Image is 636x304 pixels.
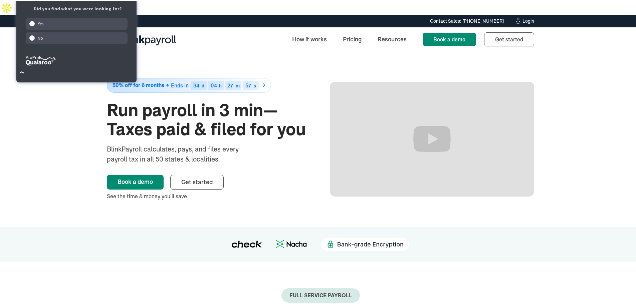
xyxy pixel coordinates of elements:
span: Get started [181,177,213,185]
div: Yes [26,17,128,28]
a: Login [514,16,534,23]
span: 27 [227,81,233,87]
span: 04 [211,81,217,87]
a: How it works [287,31,332,45]
span: 34 [193,81,199,87]
span: 57 [245,81,251,87]
h1: Run payroll in 3 min—Taxes paid & filed for you [107,99,311,137]
div: See the time & money you’ll save [107,191,311,199]
span: 50% off for 6 months [113,81,164,87]
div: Login [522,17,534,22]
a: Book a demo [107,174,164,188]
button: Close Survey [16,66,27,77]
div: No [26,31,128,43]
a: home [107,29,176,47]
span: Get started [495,35,523,41]
a: 50% off for 6 monthsEnds in34d04h27m57s [107,77,311,91]
a: Resources [372,31,412,45]
div: m [236,82,240,87]
div: Did you find what you were looking for? [24,4,131,11]
a: Get started [484,31,534,45]
iframe: Run Payroll in 3 min with BlinkPayroll [330,80,534,195]
div: Full-Service payroll [289,291,352,297]
div: s [254,82,256,87]
div: d [202,82,204,87]
a: Book a demo [423,31,476,45]
tspan: ProProfs [26,53,42,59]
span: Ends in [171,81,189,87]
span: Book a demo [433,35,465,41]
a: ProProfs [26,61,56,66]
div: h [219,82,222,87]
div: BlinkPayroll calculates, pays, and files every payroll tax in all 50 states & localities. [107,143,256,163]
div: Contact Sales: [PHONE_NUMBER] [430,16,504,23]
a: Get started [170,174,224,188]
a: Pricing [338,31,367,45]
